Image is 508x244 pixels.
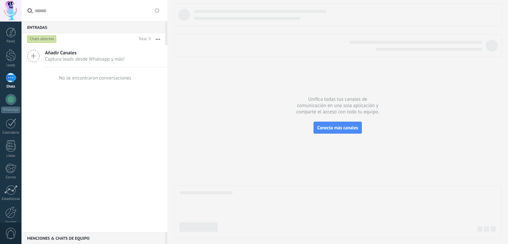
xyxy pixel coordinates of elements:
div: Panel [1,39,21,44]
div: Listas [1,154,21,158]
div: Total: 0 [136,36,151,42]
span: Captura leads desde Whatsapp y más! [45,56,125,62]
div: Ajustes [1,220,21,224]
div: Calendario [1,131,21,135]
div: Menciones & Chats de equipo [21,232,165,244]
div: WhatsApp [1,107,20,113]
button: Conecta más canales [314,122,361,134]
div: Estadísticas [1,197,21,201]
span: Añadir Canales [45,50,125,56]
div: Correo [1,175,21,180]
div: Chats [1,85,21,89]
div: Entradas [21,21,165,33]
div: No se encontraron conversaciones [59,75,131,81]
div: Leads [1,63,21,68]
div: Chats abiertos [27,35,57,43]
span: Conecta más canales [317,125,358,131]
